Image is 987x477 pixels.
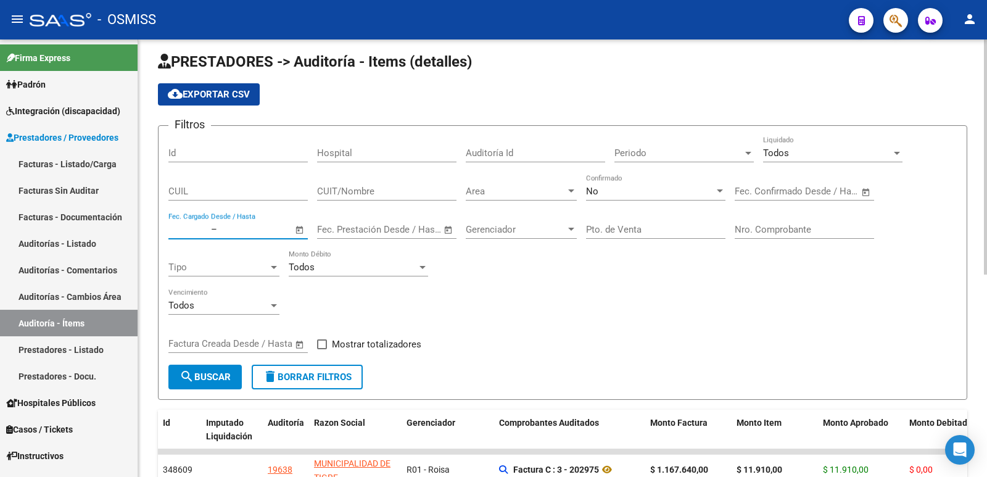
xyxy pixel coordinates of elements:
[168,300,194,311] span: Todos
[6,104,120,118] span: Integración (discapacidad)
[168,262,268,273] span: Tipo
[909,465,933,475] span: $ 0,00
[614,147,743,159] span: Periodo
[332,337,421,352] span: Mostrar totalizadores
[268,418,304,428] span: Auditoría
[823,418,888,428] span: Monto Aprobado
[289,262,315,273] span: Todos
[180,369,194,384] mat-icon: search
[6,396,96,410] span: Hospitales Públicos
[645,410,732,450] datatable-header-cell: Monto Factura
[211,224,217,235] span: –
[263,371,352,383] span: Borrar Filtros
[180,371,231,383] span: Buscar
[823,465,869,475] span: $ 11.910,00
[909,418,972,428] span: Monto Debitado
[293,338,307,352] button: Open calendar
[206,418,252,442] span: Imputado Liquidación
[6,131,118,144] span: Prestadores / Proveedores
[650,418,708,428] span: Monto Factura
[494,410,645,450] datatable-header-cell: Comprobantes Auditados
[650,465,708,475] strong: $ 1.167.640,00
[407,465,450,475] span: R01 - Roisa
[168,89,250,100] span: Exportar CSV
[168,224,209,235] input: Start date
[586,186,598,197] span: No
[309,410,402,450] datatable-header-cell: Razon Social
[168,86,183,101] mat-icon: cloud_download
[252,365,363,389] button: Borrar Filtros
[163,465,192,475] span: 348609
[466,224,566,235] span: Gerenciador
[737,418,782,428] span: Monto Item
[442,223,456,237] button: Open calendar
[6,423,73,436] span: Casos / Tickets
[962,12,977,27] mat-icon: person
[818,410,904,450] datatable-header-cell: Monto Aprobado
[220,338,279,349] input: End date
[6,51,70,65] span: Firma Express
[402,410,494,450] datatable-header-cell: Gerenciador
[368,224,428,235] input: End date
[168,338,209,349] input: Start date
[268,463,292,477] div: 19638
[859,185,873,199] button: Open calendar
[737,465,782,475] strong: $ 11.910,00
[466,186,566,197] span: Area
[220,224,279,235] input: End date
[6,78,46,91] span: Padrón
[407,418,455,428] span: Gerenciador
[163,418,170,428] span: Id
[945,435,975,465] div: Open Intercom Messenger
[513,465,599,475] strong: Factura C : 3 - 202975
[158,410,201,450] datatable-header-cell: Id
[732,410,818,450] datatable-header-cell: Monto Item
[201,410,263,450] datatable-header-cell: Imputado Liquidación
[293,223,307,237] button: Open calendar
[10,12,25,27] mat-icon: menu
[6,449,64,463] span: Instructivos
[314,418,365,428] span: Razon Social
[763,147,789,159] span: Todos
[97,6,156,33] span: - OSMISS
[168,116,211,133] h3: Filtros
[158,83,260,106] button: Exportar CSV
[735,186,775,197] input: Start date
[263,369,278,384] mat-icon: delete
[786,186,846,197] input: End date
[263,410,309,450] datatable-header-cell: Auditoría
[158,53,472,70] span: PRESTADORES -> Auditoría - Items (detalles)
[317,224,357,235] input: Start date
[168,365,242,389] button: Buscar
[499,418,599,428] span: Comprobantes Auditados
